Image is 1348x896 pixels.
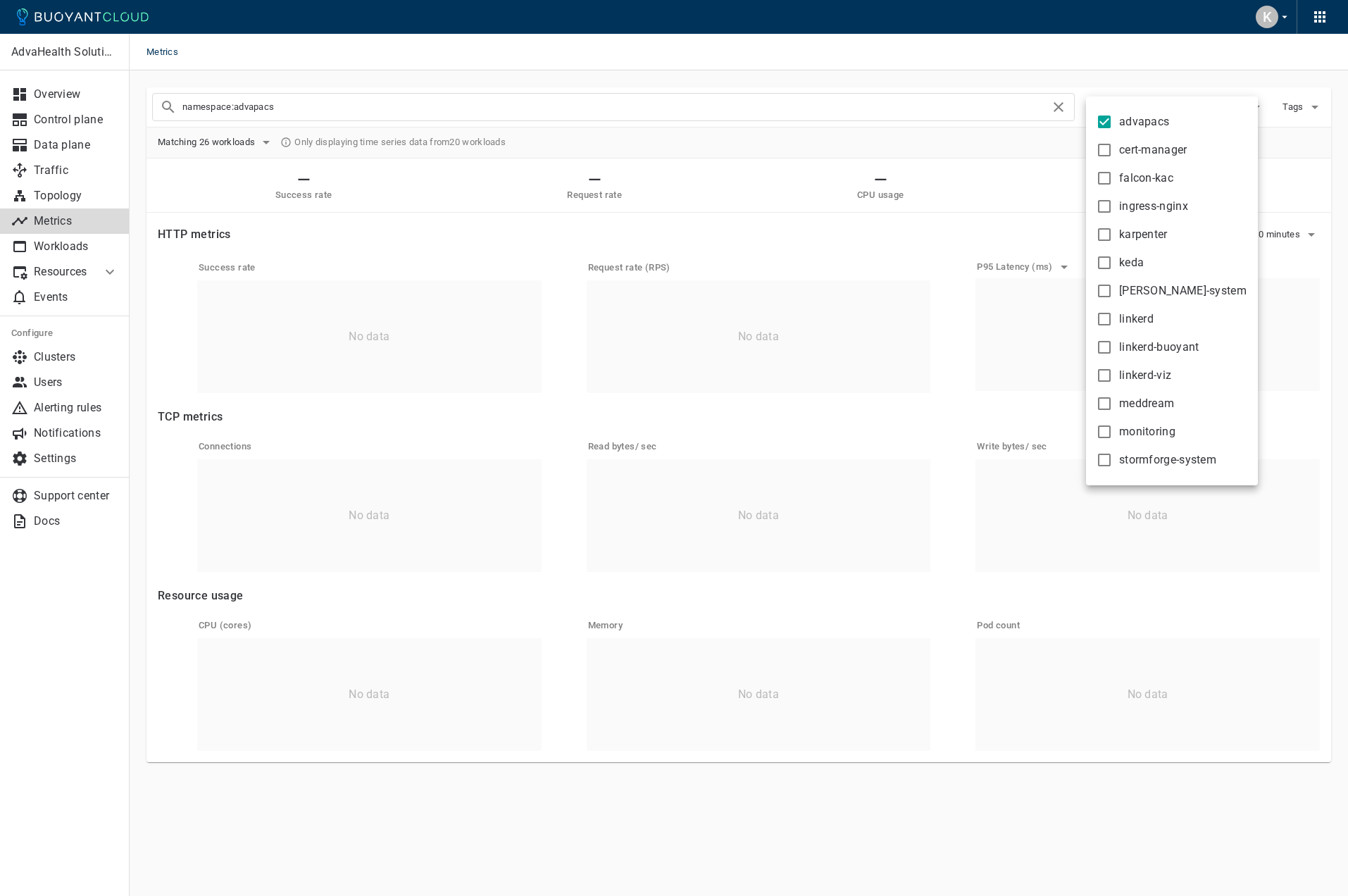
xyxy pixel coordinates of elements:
[1119,256,1144,270] span: keda
[1119,397,1174,411] span: meddream
[1119,143,1187,157] span: cert-manager
[1119,340,1199,354] span: linkerd-buoyant
[1119,284,1247,298] span: [PERSON_NAME]-system
[1119,171,1173,185] span: falcon-kac
[1119,312,1154,326] span: linkerd
[1119,425,1175,439] span: monitoring
[1119,115,1169,129] span: advapacs
[1119,453,1216,467] span: stormforge-system
[1119,368,1171,382] span: linkerd-viz
[1119,228,1168,242] span: karpenter
[1119,199,1188,213] span: ingress-nginx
